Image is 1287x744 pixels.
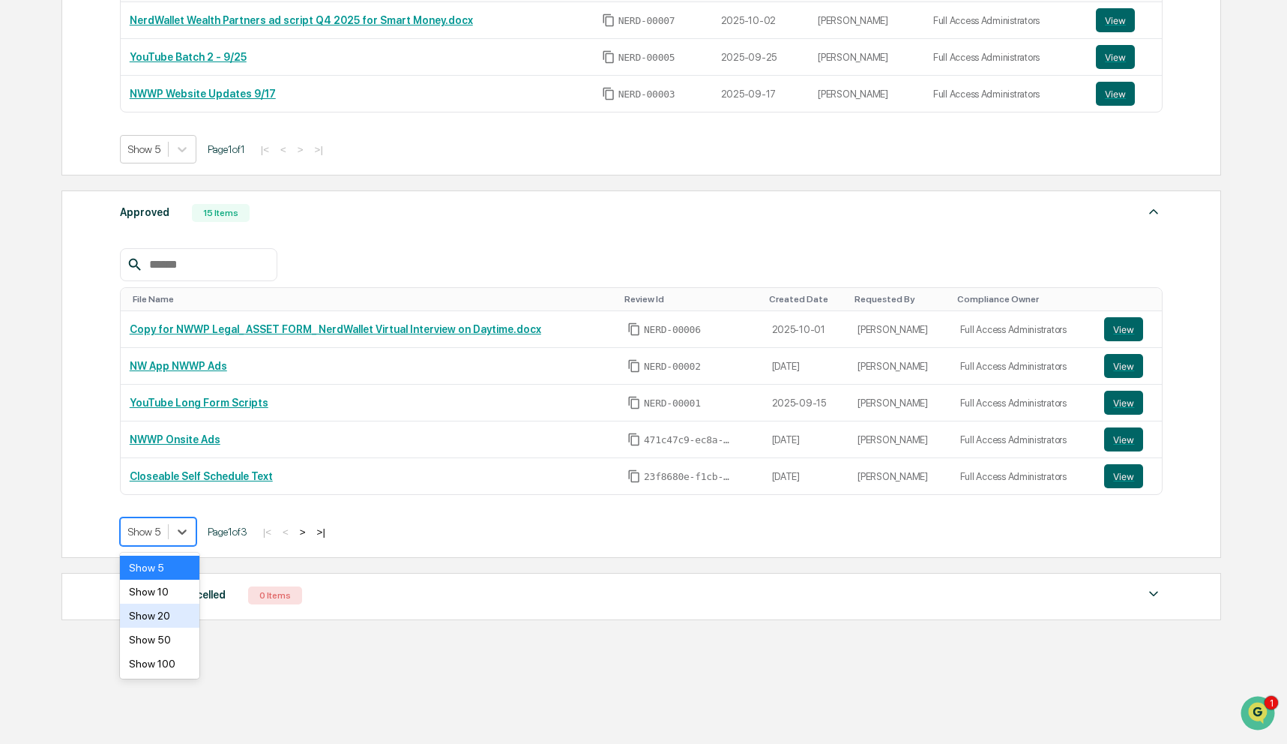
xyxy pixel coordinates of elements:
[130,470,273,482] a: Closeable Self Schedule Text
[618,15,675,27] span: NERD-00007
[627,396,641,409] span: Copy Id
[15,31,273,55] p: How can we help?
[109,268,121,280] div: 🗄️
[769,294,843,304] div: Toggle SortBy
[924,39,1087,76] td: Full Access Administrators
[809,2,924,39] td: [PERSON_NAME]
[1107,294,1155,304] div: Toggle SortBy
[192,204,250,222] div: 15 Items
[644,397,701,409] span: NERD-00001
[1104,317,1143,341] button: View
[1096,82,1135,106] button: View
[618,52,675,64] span: NERD-00005
[951,421,1096,458] td: Full Access Administrators
[644,361,701,373] span: NERD-00002
[1104,427,1152,451] a: View
[9,260,103,287] a: 🖐️Preclearance
[849,311,950,348] td: [PERSON_NAME]
[120,556,199,580] div: Show 5
[103,260,192,287] a: 🗄️Attestations
[120,652,199,676] div: Show 100
[208,143,245,155] span: Page 1 of 1
[951,385,1096,421] td: Full Access Administrators
[133,294,612,304] div: Toggle SortBy
[120,604,199,628] div: Show 20
[849,421,950,458] td: [PERSON_NAME]
[15,296,27,308] div: 🔎
[278,526,293,538] button: <
[130,323,541,335] a: Copy for NWWP Legal_ ASSET FORM_ NerdWallet Virtual Interview on Daytime.docx
[763,385,849,421] td: 2025-09-15
[1104,391,1143,415] button: View
[15,268,27,280] div: 🖐️
[924,76,1087,112] td: Full Access Administrators
[849,348,950,385] td: [PERSON_NAME]
[208,526,247,538] span: Page 1 of 3
[624,294,756,304] div: Toggle SortBy
[1096,8,1135,32] button: View
[763,311,849,348] td: 2025-10-01
[232,163,273,181] button: See all
[1239,694,1280,735] iframe: Open customer support
[809,76,924,112] td: [PERSON_NAME]
[15,166,100,178] div: Past conversations
[627,359,641,373] span: Copy Id
[130,14,473,26] a: NerdWallet Wealth Partners ad script Q4 2025 for Smart Money.docx
[644,434,734,446] span: 471c47c9-ec8a-47f7-8d07-e4c1a0ceb988
[1096,45,1135,69] button: View
[1104,354,1143,378] button: View
[130,88,276,100] a: NWWP Website Updates 9/17
[849,385,950,421] td: [PERSON_NAME]
[255,119,273,137] button: Start new chat
[67,115,246,130] div: Start new chat
[293,143,308,156] button: >
[1104,464,1152,488] a: View
[310,143,328,156] button: >|
[1104,391,1152,415] a: View
[130,433,220,445] a: NWWP Onsite Ads
[1104,464,1143,488] button: View
[627,322,641,336] span: Copy Id
[276,143,291,156] button: <
[120,202,169,222] div: Approved
[1096,8,1152,32] a: View
[31,115,58,142] img: 8933085812038_c878075ebb4cc5468115_72.jpg
[130,51,247,63] a: YouTube Batch 2 - 9/25
[618,88,675,100] span: NERD-00003
[256,143,274,156] button: |<
[133,204,163,216] span: [DATE]
[644,324,701,336] span: NERD-00006
[124,266,186,281] span: Attestations
[1096,82,1152,106] a: View
[763,421,849,458] td: [DATE]
[120,580,199,604] div: Show 10
[763,348,849,385] td: [DATE]
[924,2,1087,39] td: Full Access Administrators
[120,628,199,652] div: Show 50
[15,115,42,142] img: 1746055101610-c473b297-6a78-478c-a979-82029cc54cd1
[951,348,1096,385] td: Full Access Administrators
[627,469,641,483] span: Copy Id
[9,289,100,316] a: 🔎Data Lookup
[30,266,97,281] span: Preclearance
[106,331,181,343] a: Powered byPylon
[1104,427,1143,451] button: View
[763,458,849,494] td: [DATE]
[627,433,641,446] span: Copy Id
[809,39,924,76] td: [PERSON_NAME]
[30,295,94,310] span: Data Lookup
[712,2,809,39] td: 2025-10-02
[67,130,206,142] div: We're available if you need us!
[259,526,276,538] button: |<
[1104,354,1152,378] a: View
[602,50,615,64] span: Copy Id
[712,39,809,76] td: 2025-09-25
[46,204,121,216] span: [PERSON_NAME]
[602,87,615,100] span: Copy Id
[1145,585,1163,603] img: caret
[149,331,181,343] span: Pylon
[602,13,615,27] span: Copy Id
[130,360,227,372] a: NW App NWWP Ads
[855,294,944,304] div: Toggle SortBy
